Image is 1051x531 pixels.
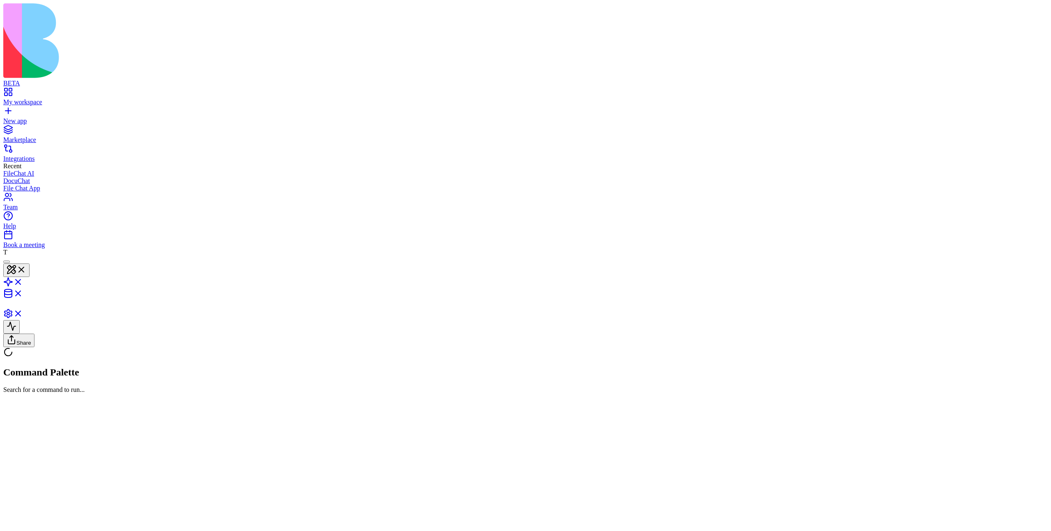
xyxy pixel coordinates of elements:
[3,98,1048,106] div: My workspace
[3,170,1048,177] a: FileChat AI
[3,386,1048,394] p: Search for a command to run...
[3,249,7,256] span: T
[3,155,1048,163] div: Integrations
[3,136,1048,144] div: Marketplace
[3,215,1048,230] a: Help
[3,177,1048,185] a: DocuChat
[3,222,1048,230] div: Help
[3,204,1048,211] div: Team
[3,91,1048,106] a: My workspace
[3,72,1048,87] a: BETA
[3,129,1048,144] a: Marketplace
[3,234,1048,249] a: Book a meeting
[3,367,1048,378] h2: Command Palette
[3,117,1048,125] div: New app
[3,3,333,78] img: logo
[3,148,1048,163] a: Integrations
[3,163,21,169] span: Recent
[3,80,1048,87] div: BETA
[3,241,1048,249] div: Book a meeting
[3,110,1048,125] a: New app
[3,334,34,347] button: Share
[3,185,1048,192] a: File Chat App
[3,196,1048,211] a: Team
